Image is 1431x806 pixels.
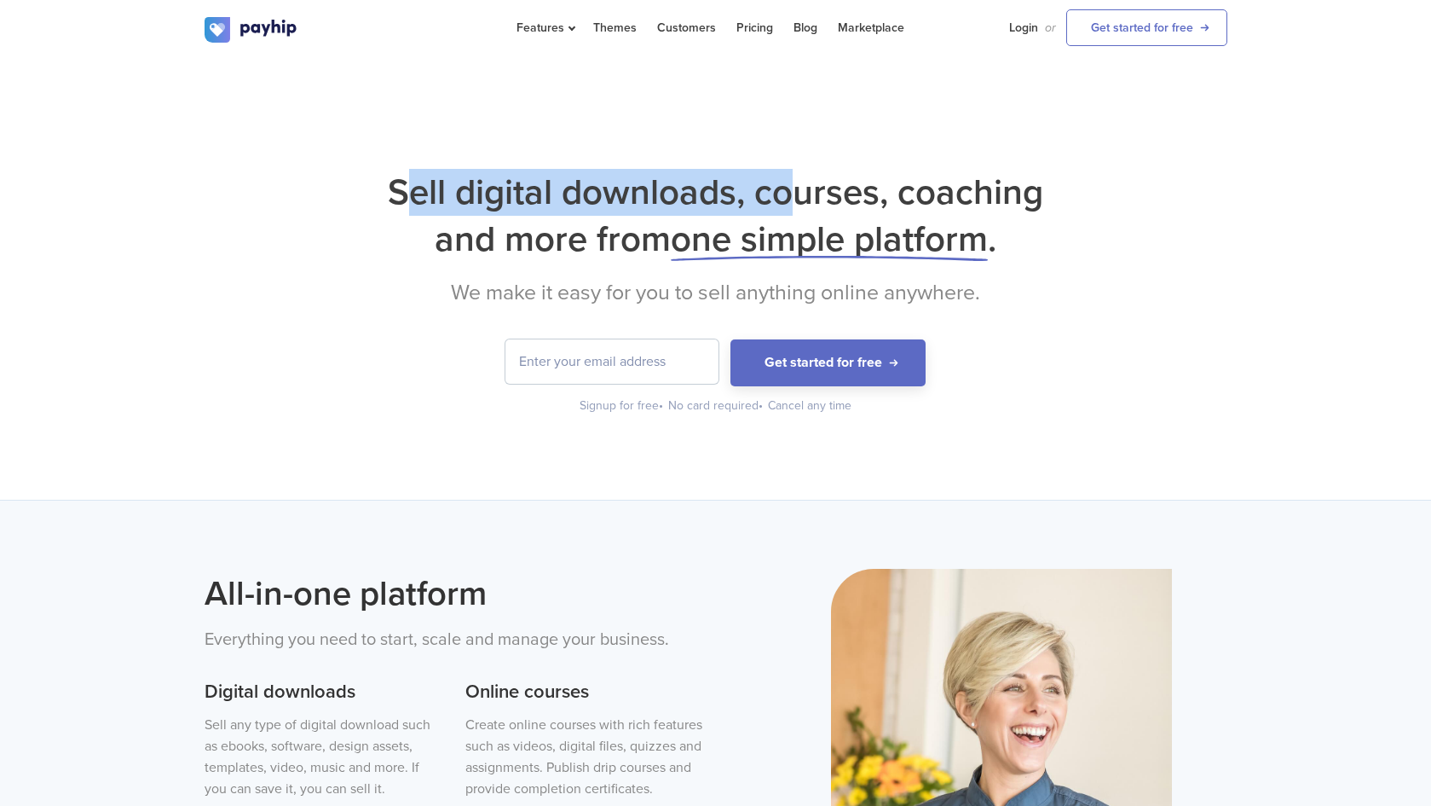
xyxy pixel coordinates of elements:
p: Sell any type of digital download such as ebooks, software, design assets, templates, video, musi... [205,715,441,800]
h2: All-in-one platform [205,569,703,618]
span: • [759,398,763,413]
span: one simple platform [671,217,988,261]
p: Everything you need to start, scale and manage your business. [205,627,703,653]
span: . [988,217,996,261]
input: Enter your email address [505,339,718,384]
span: • [659,398,663,413]
span: Features [516,20,573,35]
h1: Sell digital downloads, courses, coaching and more from [205,169,1227,263]
h3: Digital downloads [205,679,441,706]
a: Get started for free [1066,9,1227,46]
p: Create online courses with rich features such as videos, digital files, quizzes and assignments. ... [465,715,702,800]
div: Signup for free [580,397,665,415]
h2: We make it easy for you to sell anything online anywhere. [205,280,1227,305]
div: No card required [668,397,765,415]
div: Cancel any time [768,397,851,415]
img: logo.svg [205,17,298,43]
h3: Online courses [465,679,702,706]
button: Get started for free [730,339,926,386]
